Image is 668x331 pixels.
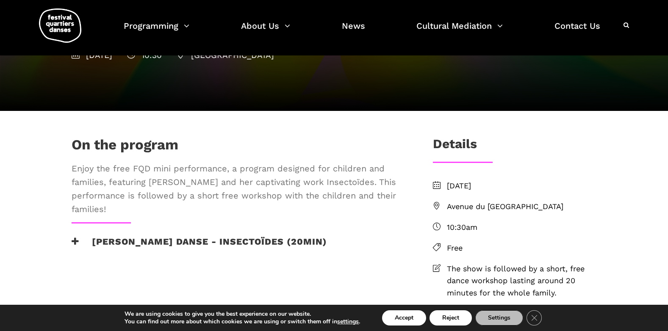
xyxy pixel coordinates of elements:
[527,310,542,325] button: Close GDPR Cookie Banner
[72,162,405,216] span: Enjoy the free FQD mini performance, a program designed for children and families, featuring [PER...
[342,19,365,44] a: News
[337,318,359,325] button: settings
[382,310,426,325] button: Accept
[447,180,597,192] span: [DATE]
[72,236,327,257] h3: [PERSON_NAME] Danse - Insectoïdes (20min)
[447,263,597,299] span: The show is followed by a short, free dance workshop lasting around 20 minutes for the whole family.
[433,136,477,157] h3: Details
[447,201,597,213] span: Avenue du [GEOGRAPHIC_DATA]
[39,8,81,43] img: logo-fqd-med
[124,19,189,44] a: Programming
[72,50,112,60] span: [DATE]
[72,136,178,157] h1: On the program
[416,19,503,44] a: Cultural Mediation
[241,19,290,44] a: About Us
[447,221,597,234] span: 10:30am
[430,310,472,325] button: Reject
[447,242,597,254] span: Free
[125,318,360,325] p: You can find out more about which cookies we are using or switch them off in .
[554,19,600,44] a: Contact Us
[127,50,162,60] span: 10:30
[125,310,360,318] p: We are using cookies to give you the best experience on our website.
[177,50,274,60] span: [GEOGRAPHIC_DATA]
[475,310,523,325] button: Settings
